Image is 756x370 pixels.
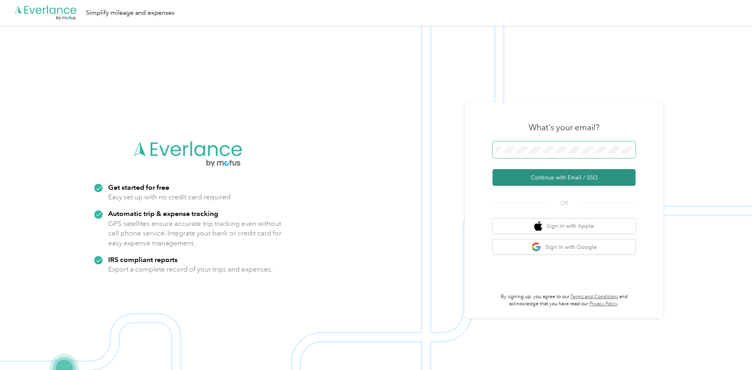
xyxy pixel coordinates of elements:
[86,8,174,18] div: Simplify mileage and expenses
[492,218,636,234] button: apple logoSign in with Apple
[531,242,541,252] img: google logo
[108,192,231,202] p: Easy set up with no credit card required
[108,209,218,218] strong: Automatic trip & expense tracking
[570,294,618,300] a: Terms and Conditions
[492,169,636,186] button: Continue with Email / SSO
[529,122,599,133] h3: What's your email?
[108,183,169,191] strong: Get started for free
[492,239,636,255] button: google logoSign in with Google
[108,219,282,248] p: GPS satellites ensure accurate trip tracking even without cell phone service. Integrate your bank...
[108,255,178,264] strong: IRS compliant reports
[108,264,273,274] p: Export a complete record of your trips and expenses.
[550,199,578,207] span: OR
[534,221,542,231] img: apple logo
[492,293,636,307] p: By signing up, you agree to our and acknowledge that you have read our .
[589,301,618,307] a: Privacy Policy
